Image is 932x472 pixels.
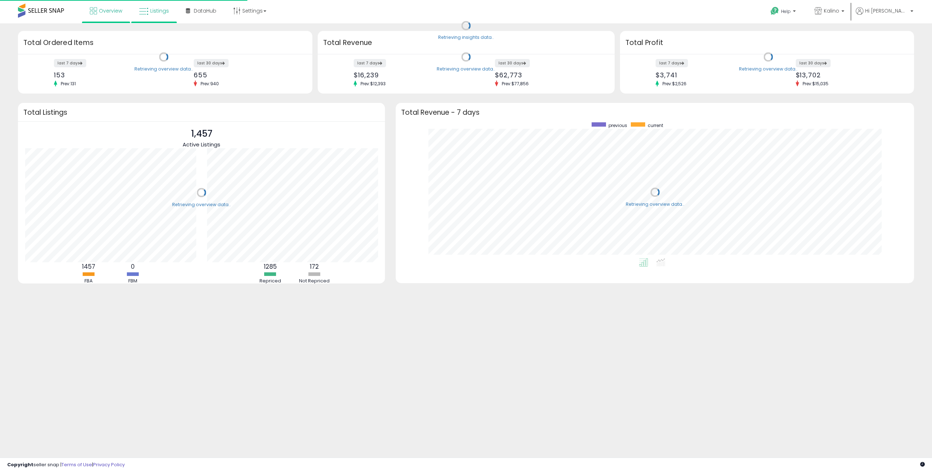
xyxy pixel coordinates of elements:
span: Listings [150,7,169,14]
span: Help [781,8,791,14]
span: Kalino [824,7,839,14]
div: Retrieving overview data.. [134,66,193,72]
a: Help [765,1,803,23]
a: Hi [PERSON_NAME] [856,7,913,23]
span: DataHub [194,7,216,14]
div: Retrieving overview data.. [172,201,231,208]
div: Retrieving overview data.. [437,66,495,72]
span: Hi [PERSON_NAME] [865,7,908,14]
i: Get Help [770,6,779,15]
div: Retrieving overview data.. [626,201,684,208]
div: Retrieving overview data.. [739,66,798,72]
span: Overview [99,7,122,14]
